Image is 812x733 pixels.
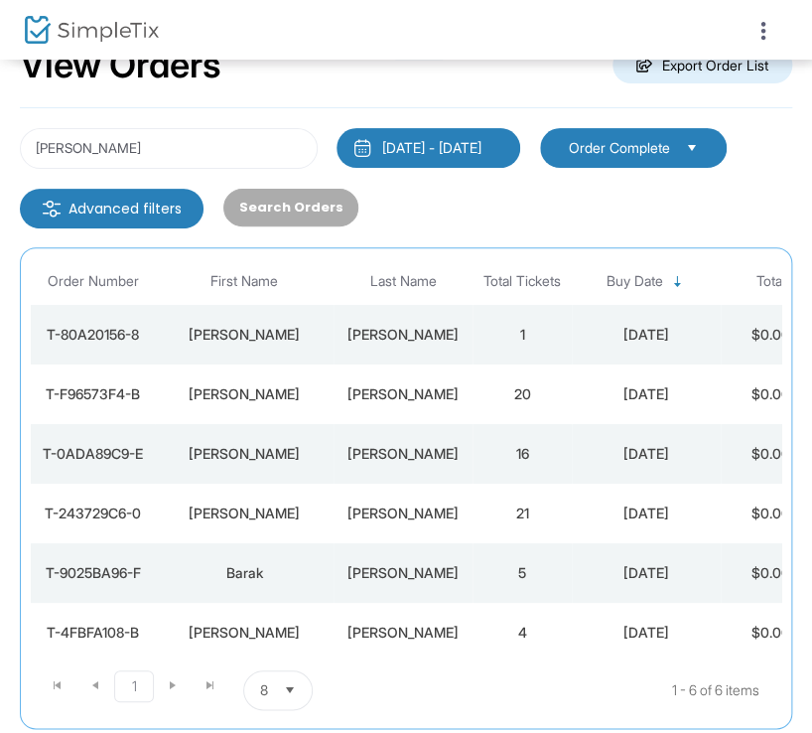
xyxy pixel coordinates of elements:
button: Select [678,137,706,159]
div: T-80A20156-8 [36,325,150,345]
div: Frank [338,623,468,643]
td: 5 [473,543,572,603]
div: Francis [338,563,468,583]
td: 4 [473,603,572,662]
button: [DATE] - [DATE] [337,128,520,168]
div: David [160,384,329,404]
span: Order Number [48,273,139,290]
div: 9/15/2025 [577,563,716,583]
img: monthly [352,138,372,158]
div: Alain [160,504,329,523]
div: T-0ADA89C9-E [36,444,150,464]
span: Order Complete [569,138,670,158]
div: Nancy [160,623,329,643]
div: 9/19/2025 [577,325,716,345]
div: 9/19/2025 [577,384,716,404]
div: Data table [31,258,781,662]
td: 20 [473,365,572,424]
div: 9/15/2025 [577,444,716,464]
div: T-9025BA96-F [36,563,150,583]
td: 21 [473,484,572,543]
h2: View Orders [20,44,221,87]
img: filter [42,199,62,219]
div: 9/15/2025 [577,504,716,523]
span: 8 [260,680,268,700]
m-button: Export Order List [612,47,792,83]
th: Total Tickets [473,258,572,305]
div: [DATE] - [DATE] [382,138,481,158]
div: Barak [160,563,329,583]
div: T-243729C6-0 [36,504,150,523]
div: William [338,325,468,345]
span: Buy Date [607,273,663,290]
span: First Name [210,273,278,290]
div: T-F96573F4-B [36,384,150,404]
input: Search by name, email, phone, order number, ip address, or last 4 digits of card [20,128,318,169]
m-button: Advanced filters [20,189,203,228]
div: T-4FBFA108-B [36,623,150,643]
span: Page 1 [114,670,154,702]
button: Select [276,671,304,709]
div: Frances [160,325,329,345]
td: 1 [473,305,572,365]
div: Frank [338,504,468,523]
td: 16 [473,424,572,484]
span: Last Name [370,273,437,290]
div: Friedman [338,444,468,464]
div: 9/15/2025 [577,623,716,643]
span: Sortable [670,274,686,290]
div: Frankel [338,384,468,404]
div: Barry [160,444,329,464]
kendo-pager-info: 1 - 6 of 6 items [510,670,759,710]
